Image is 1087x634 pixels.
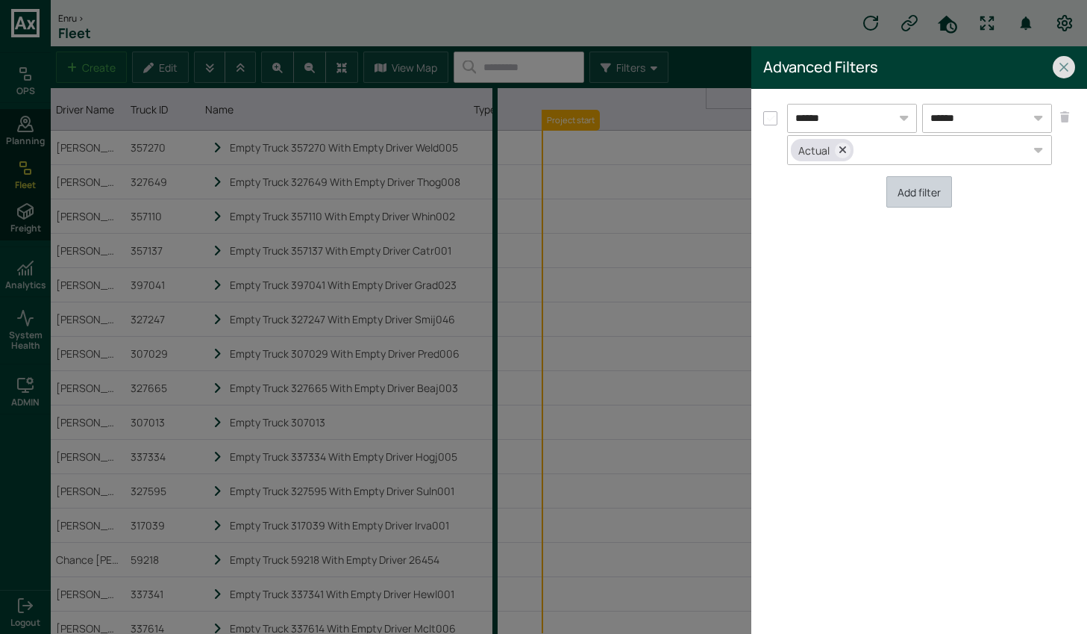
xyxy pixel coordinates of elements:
[1053,56,1075,78] button: Close
[763,55,1053,79] h6: Advanced Filters
[788,105,900,132] input: Select property
[923,105,1035,132] input: Select operator
[898,185,941,199] label: Add filter
[791,139,853,161] li: Actual
[856,138,1031,163] input: Select value(s)
[886,176,952,208] button: Add filter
